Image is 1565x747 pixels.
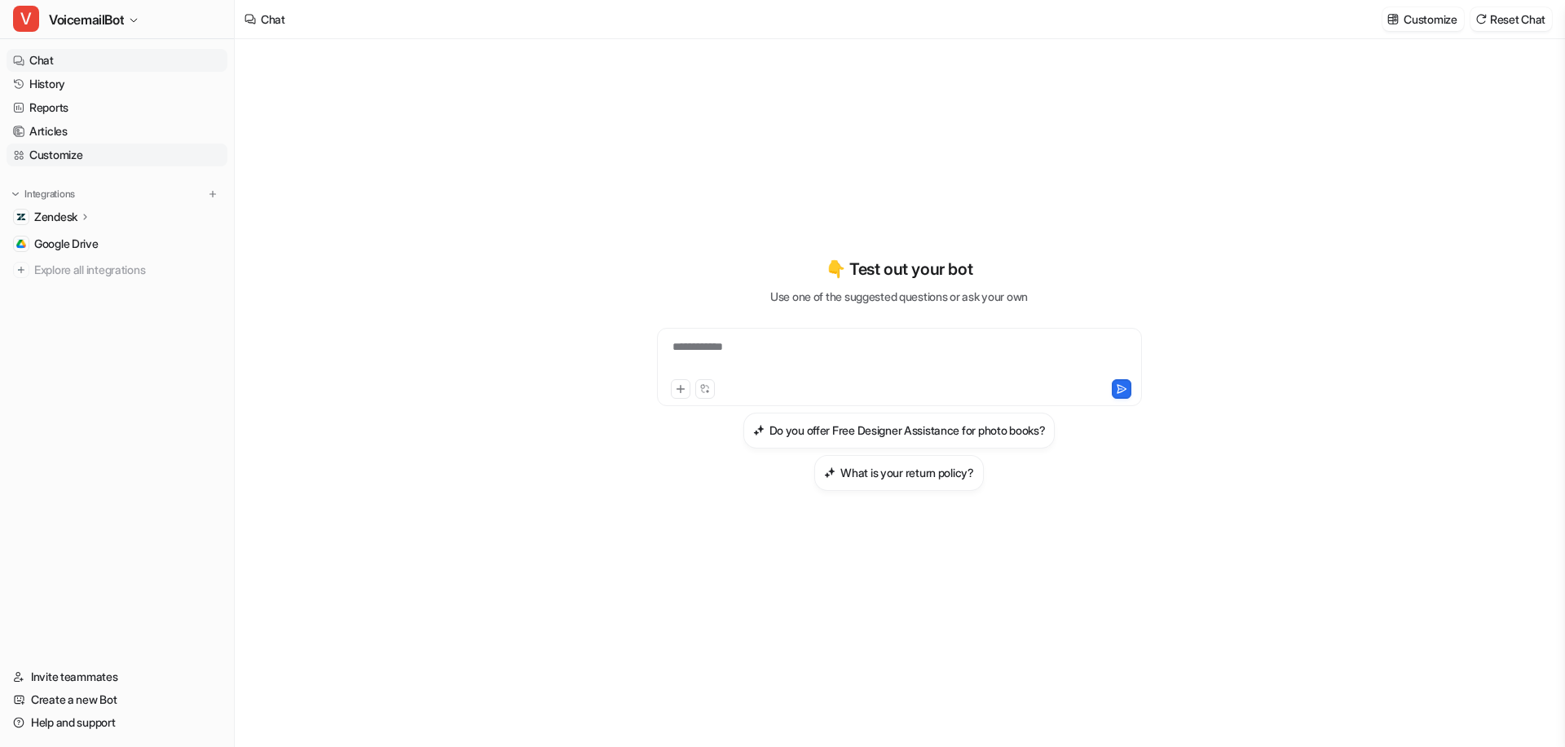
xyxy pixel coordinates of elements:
[826,257,972,281] p: 👇 Test out your bot
[13,262,29,278] img: explore all integrations
[1404,11,1457,28] p: Customize
[7,232,227,255] a: Google DriveGoogle Drive
[207,188,218,200] img: menu_add.svg
[261,11,285,28] div: Chat
[34,257,221,283] span: Explore all integrations
[7,688,227,711] a: Create a new Bot
[753,424,765,436] img: Do you offer Free Designer Assistance for photo books?
[7,665,227,688] a: Invite teammates
[7,259,227,281] a: Explore all integrations
[7,49,227,72] a: Chat
[7,96,227,119] a: Reports
[7,711,227,734] a: Help and support
[49,8,124,31] span: VoicemailBot
[840,464,973,481] h3: What is your return policy?
[1470,7,1552,31] button: Reset Chat
[1382,7,1463,31] button: Customize
[743,413,1056,449] button: Do you offer Free Designer Assistance for photo books?Do you offer Free Designer Assistance for p...
[34,209,77,225] p: Zendesk
[10,188,21,200] img: expand menu
[16,239,26,249] img: Google Drive
[1387,13,1399,25] img: customize
[7,186,80,202] button: Integrations
[7,120,227,143] a: Articles
[24,188,75,201] p: Integrations
[824,466,835,479] img: What is your return policy?
[814,455,983,491] button: What is your return policy?What is your return policy?
[1475,13,1487,25] img: reset
[769,422,1046,439] h3: Do you offer Free Designer Assistance for photo books?
[13,6,39,32] span: V
[7,73,227,95] a: History
[7,144,227,166] a: Customize
[770,288,1028,305] p: Use one of the suggested questions or ask your own
[34,236,99,252] span: Google Drive
[16,212,26,222] img: Zendesk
